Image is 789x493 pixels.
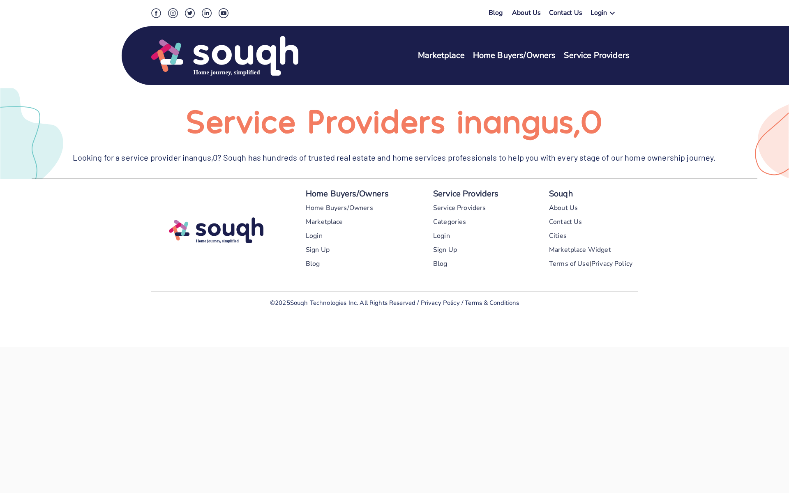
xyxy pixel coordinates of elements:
a: Marketplace [418,50,465,62]
a: Terms & Conditions [465,299,519,307]
img: Souqh Logo [169,213,263,248]
a: Sign Up [306,243,330,257]
a: Privacy Policy [421,299,460,307]
a: Privacy Policy [591,257,632,271]
a: Sign Up [433,243,457,257]
a: Categories [433,215,466,229]
a: Contact Us [549,215,582,229]
a: About Us [549,201,578,215]
a: Terms of Use [549,257,590,271]
a: Login [433,229,450,243]
div: | [590,257,591,271]
img: Instagram Social Icon [168,8,178,18]
a: Service Providers [564,50,630,62]
a: About Us [512,8,541,20]
a: Blog [433,257,448,271]
img: Twitter Social Icon [185,8,195,18]
a: Blog [306,257,320,271]
a: Marketplace [306,215,343,229]
a: Home Buyers/Owners [473,50,556,62]
div: Souqh [549,187,573,201]
div: Service Providers in angus , 0 [32,105,757,135]
a: Contact Us [549,8,582,20]
div: Login [591,8,607,20]
a: Service Providers [433,201,486,215]
img: Facebook Social Icon [151,8,161,18]
img: Souqh Logo [151,35,298,77]
a: Blog [489,8,503,17]
a: Home Buyers/Owners [306,201,373,215]
a: Marketplace Widget [549,243,611,257]
div: Home Buyers/Owners [306,187,389,201]
div: Looking for a service provider in angus , 0 ? Souqh has hundreds of trusted real estate and home ... [32,152,757,164]
a: Login [306,229,323,243]
div: Service Providers [433,187,499,201]
a: Cities [549,229,567,243]
img: Youtube Social Icon [219,8,228,18]
img: LinkedIn Social Icon [202,8,212,18]
div: © 2025 Souqh Technologies Inc. All Rights Reserved / / [270,296,519,310]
